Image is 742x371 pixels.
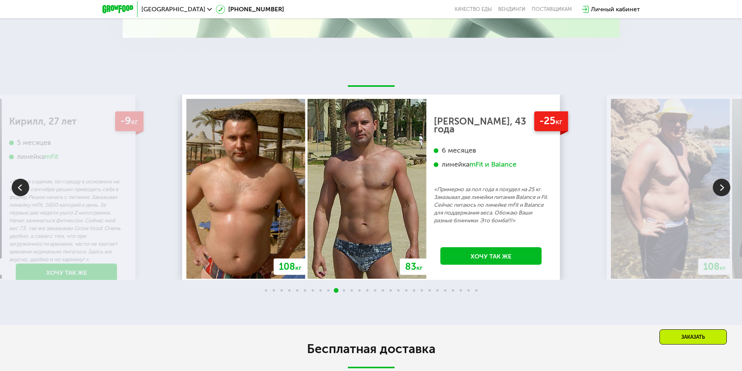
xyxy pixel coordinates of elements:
[16,264,117,281] a: Хочу так же
[534,111,568,131] div: -25
[441,247,542,265] a: Хочу так же
[434,186,548,225] p: «Примерно за пол года я похудел на 25 кг. Заказывал две линейки питания Balance и Fit. Сейчас пит...
[713,179,730,196] img: Slide right
[9,138,124,147] div: 5 месяцев
[455,6,492,12] a: Качество еды
[9,152,124,161] div: линейка
[9,178,124,264] p: «Работа сидячая, по городу в основном на такси. В сентябре решил приводить себя в форму. Решил на...
[153,341,589,357] h2: Бесплатная доставка
[45,152,58,161] div: mFit
[434,160,548,169] div: линейка
[9,118,124,125] div: Кирилл, 27 лет
[532,6,572,12] div: поставщикам
[469,160,516,169] div: mFit и Balance
[416,264,423,271] span: кг
[141,6,205,12] span: [GEOGRAPHIC_DATA]
[216,5,284,14] a: [PHONE_NUMBER]
[115,111,143,131] div: -9
[659,329,727,345] div: Заказать
[698,258,731,275] div: 108
[295,264,301,271] span: кг
[591,5,640,14] div: Личный кабинет
[400,258,428,275] div: 83
[131,117,138,126] span: кг
[434,118,548,133] div: [PERSON_NAME], 43 года
[720,264,726,271] span: кг
[555,117,562,126] span: кг
[274,258,307,275] div: 108
[434,146,548,155] div: 6 месяцев
[498,6,525,12] a: Вендинги
[12,179,29,196] img: Slide left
